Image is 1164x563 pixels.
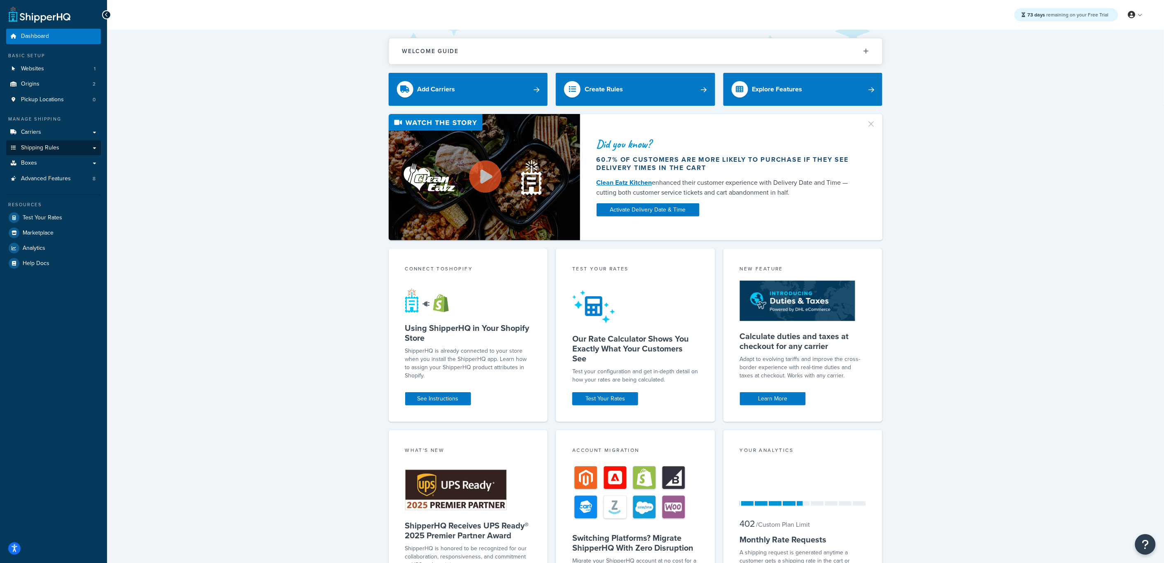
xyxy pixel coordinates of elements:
div: Your Analytics [740,447,866,456]
h2: Welcome Guide [402,48,459,54]
div: 60.7% of customers are more likely to purchase if they see delivery times in the cart [597,156,857,172]
span: Advanced Features [21,175,71,182]
span: Origins [21,81,40,88]
button: Open Resource Center [1135,534,1156,555]
h5: ShipperHQ Receives UPS Ready® 2025 Premier Partner Award [405,521,532,540]
small: / Custom Plan Limit [756,520,810,529]
a: Shipping Rules [6,140,101,156]
strong: 73 days [1028,11,1045,19]
a: Dashboard [6,29,101,44]
div: enhanced their customer experience with Delivery Date and Time — cutting both customer service ti... [597,178,857,198]
a: Add Carriers [389,73,548,106]
div: Manage Shipping [6,116,101,123]
div: Explore Features [752,84,802,95]
a: Pickup Locations0 [6,92,101,107]
span: 0 [93,96,96,103]
span: 402 [740,517,756,530]
a: See Instructions [405,392,471,405]
div: Resources [6,201,101,208]
li: Advanced Features [6,171,101,186]
a: Analytics [6,241,101,256]
h5: Monthly Rate Requests [740,535,866,544]
li: Origins [6,77,101,92]
a: Boxes [6,156,101,171]
p: Adapt to evolving tariffs and improve the cross-border experience with real-time duties and taxes... [740,355,866,380]
span: Analytics [23,245,45,252]
span: Pickup Locations [21,96,64,103]
a: Carriers [6,125,101,140]
div: Test your configuration and get in-depth detail on how your rates are being calculated. [572,368,699,384]
a: Clean Eatz Kitchen [597,178,652,187]
div: Create Rules [585,84,623,95]
span: 2 [93,81,96,88]
span: remaining on your Free Trial [1028,11,1109,19]
div: Basic Setup [6,52,101,59]
span: Marketplace [23,230,54,237]
span: Test Your Rates [23,214,62,221]
p: ShipperHQ is already connected to your store when you install the ShipperHQ app. Learn how to ass... [405,347,532,380]
div: Account Migration [572,447,699,456]
li: Pickup Locations [6,92,101,107]
a: Advanced Features8 [6,171,101,186]
button: Welcome Guide [389,38,882,64]
a: Create Rules [556,73,715,106]
span: Websites [21,65,44,72]
h5: Calculate duties and taxes at checkout for any carrier [740,331,866,351]
div: Did you know? [597,138,857,150]
span: Shipping Rules [21,144,59,151]
a: Help Docs [6,256,101,271]
div: New Feature [740,265,866,275]
div: Test your rates [572,265,699,275]
div: Connect to Shopify [405,265,532,275]
span: 8 [93,175,96,182]
a: Test Your Rates [6,210,101,225]
li: Websites [6,61,101,77]
span: Dashboard [21,33,49,40]
a: Marketplace [6,226,101,240]
div: Add Carriers [418,84,455,95]
span: 1 [94,65,96,72]
span: Boxes [21,160,37,167]
h5: Switching Platforms? Migrate ShipperHQ With Zero Disruption [572,533,699,553]
a: Websites1 [6,61,101,77]
div: What's New [405,447,532,456]
a: Learn More [740,392,806,405]
h5: Our Rate Calculator Shows You Exactly What Your Customers See [572,334,699,363]
h5: Using ShipperHQ in Your Shopify Store [405,323,532,343]
img: Video thumbnail [389,114,580,240]
a: Explore Features [723,73,883,106]
a: Origins2 [6,77,101,92]
a: Activate Delivery Date & Time [597,203,700,216]
span: Help Docs [23,260,49,267]
a: Test Your Rates [572,392,638,405]
span: Carriers [21,129,41,136]
img: connect-shq-shopify-9b9a8c5a.svg [405,288,457,313]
